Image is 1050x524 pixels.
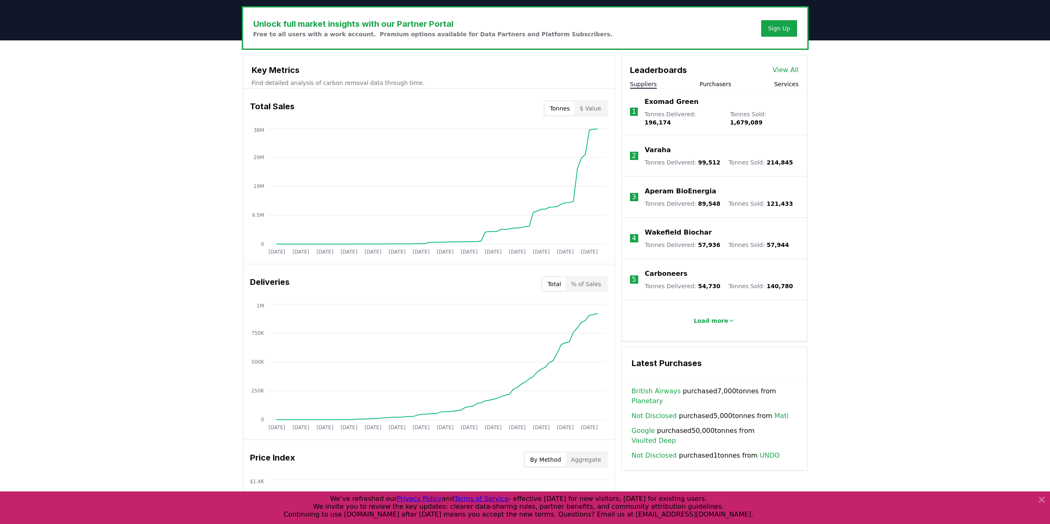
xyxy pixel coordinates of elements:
p: Free to all users with a work account. Premium options available for Data Partners and Platform S... [253,30,613,38]
tspan: [DATE] [485,425,502,430]
p: 5 [632,275,636,284]
span: purchased 50,000 tonnes from [632,426,797,446]
a: British Airways [632,386,681,396]
tspan: [DATE] [485,249,502,255]
tspan: [DATE] [533,249,550,255]
p: 2 [632,151,636,161]
a: Planetary [632,396,663,406]
a: Exomad Green [644,97,698,107]
button: Services [774,80,798,88]
span: purchased 7,000 tonnes from [632,386,797,406]
p: Tonnes Delivered : [645,282,720,290]
a: Mati [774,411,788,421]
tspan: [DATE] [437,425,453,430]
p: Tonnes Delivered : [644,110,722,127]
tspan: [DATE] [460,249,477,255]
p: Tonnes Sold : [729,200,793,208]
tspan: [DATE] [292,249,309,255]
p: Tonnes Delivered : [645,241,720,249]
p: Tonnes Delivered : [645,158,720,167]
p: Tonnes Sold : [729,158,793,167]
tspan: [DATE] [292,425,309,430]
span: 54,730 [698,283,720,289]
tspan: 750K [251,330,264,336]
span: 99,512 [698,159,720,166]
h3: Latest Purchases [632,357,797,369]
tspan: [DATE] [581,249,598,255]
a: Not Disclosed [632,451,677,461]
p: 3 [632,192,636,202]
h3: Deliveries [250,276,290,292]
p: Tonnes Delivered : [645,200,720,208]
button: $ Value [575,102,606,115]
button: Total [543,277,566,291]
button: Load more [687,313,741,329]
tspan: [DATE] [389,249,406,255]
span: purchased 1 tonnes from [632,451,780,461]
p: 4 [632,233,636,243]
tspan: [DATE] [509,425,526,430]
a: Carboneers [645,269,687,279]
button: Tonnes [545,102,575,115]
tspan: 500K [251,359,264,365]
tspan: [DATE] [316,425,333,430]
tspan: [DATE] [268,425,285,430]
tspan: [DATE] [460,425,477,430]
button: Aggregate [566,453,606,466]
div: Sign Up [768,24,790,33]
tspan: 250K [251,388,264,394]
a: Wakefield Biochar [645,228,712,237]
p: Tonnes Sold : [729,241,789,249]
button: Suppliers [630,80,657,88]
span: 1,679,089 [730,119,762,126]
tspan: 19M [253,183,264,189]
tspan: [DATE] [533,425,550,430]
a: View All [773,65,799,75]
tspan: [DATE] [557,249,574,255]
span: purchased 5,000 tonnes from [632,411,788,421]
button: Purchasers [700,80,731,88]
span: 57,936 [698,242,720,248]
tspan: [DATE] [557,425,574,430]
button: By Method [525,453,566,466]
tspan: [DATE] [316,249,333,255]
p: Tonnes Sold : [729,282,793,290]
h3: Leaderboards [630,64,687,76]
tspan: $1.4K [250,479,264,484]
span: 196,174 [644,119,671,126]
tspan: 38M [253,127,264,133]
h3: Key Metrics [252,64,606,76]
tspan: [DATE] [413,249,429,255]
tspan: 0 [261,417,264,423]
span: 89,548 [698,200,720,207]
tspan: 29M [253,155,264,160]
a: Google [632,426,655,436]
tspan: [DATE] [581,425,598,430]
a: Vaulted Deep [632,436,676,446]
a: Not Disclosed [632,411,677,421]
tspan: 9.5M [252,212,264,218]
tspan: [DATE] [509,249,526,255]
tspan: [DATE] [340,249,357,255]
h3: Total Sales [250,100,295,117]
tspan: 1M [257,303,264,309]
a: Varaha [645,145,671,155]
h3: Unlock full market insights with our Partner Portal [253,18,613,30]
tspan: [DATE] [364,425,381,430]
tspan: [DATE] [389,425,406,430]
span: 121,433 [767,200,793,207]
tspan: 0 [261,241,264,247]
a: Aperam BioEnergia [645,186,716,196]
tspan: [DATE] [413,425,429,430]
p: Tonnes Sold : [730,110,798,127]
a: UNDO [760,451,780,461]
tspan: [DATE] [268,249,285,255]
span: 214,845 [767,159,793,166]
button: % of Sales [566,277,606,291]
tspan: [DATE] [340,425,357,430]
p: Load more [694,317,728,325]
